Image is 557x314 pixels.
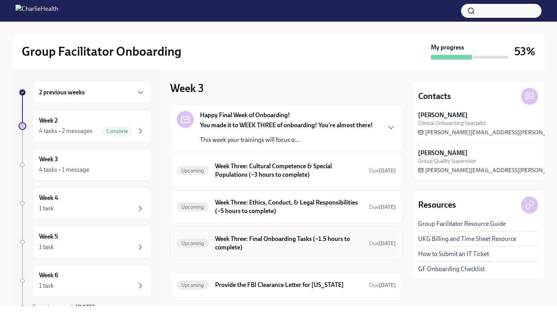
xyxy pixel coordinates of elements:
div: 1 task [39,282,54,290]
a: How to Submit an IT Ticket [418,250,489,258]
strong: [DATE] [379,240,396,247]
a: Week 41 task [19,187,152,220]
a: UKG Billing and Time Sheet Resource [418,235,516,243]
strong: Happy Final Week of Onboarding! [200,111,290,119]
span: September 21st, 2025 10:00 [369,240,396,247]
span: Upcoming [177,241,209,246]
span: Due [369,282,396,288]
strong: [DATE] [379,204,396,210]
h6: Week Three: Cultural Competence & Special Populations (~3 hours to complete) [215,162,363,179]
span: Upcoming [177,168,209,174]
span: Due [369,204,396,210]
strong: [DATE] [379,282,396,288]
span: Upcoming [177,204,209,210]
strong: [PERSON_NAME] [418,111,468,119]
span: Clinical Onboarding Specialist [418,119,486,127]
a: Week 24 tasks • 2 messagesComplete [19,110,152,142]
a: Week 51 task [19,226,152,258]
strong: My progress [431,43,464,52]
a: UpcomingWeek Three: Cultural Competence & Special Populations (~3 hours to complete)Due[DATE] [177,160,396,181]
h6: Week 4 [39,194,58,202]
h6: Week 3 [39,155,58,164]
div: 4 tasks • 2 messages [39,127,92,135]
h6: Week 6 [39,271,58,280]
a: UpcomingProvide the FBI Clearance Letter for [US_STATE]Due[DATE] [177,279,396,291]
strong: [PERSON_NAME] [418,149,468,157]
div: 1 task [39,204,54,213]
p: This week your trainings will focus o... [200,136,373,144]
span: Upcoming [177,282,209,288]
a: UpcomingWeek Three: Final Onboarding Tasks (~1.5 hours to complete)Due[DATE] [177,233,396,253]
span: September 23rd, 2025 10:00 [369,203,396,211]
h6: Provide the FBI Clearance Letter for [US_STATE] [215,281,363,289]
h4: Resources [418,199,456,211]
span: October 8th, 2025 10:00 [369,282,396,289]
a: GF Onboarding Checklist [418,265,485,273]
a: UpcomingWeek Three: Ethics, Conduct, & Legal Responsibilities (~5 hours to complete)Due[DATE] [177,197,396,217]
div: 4 tasks • 1 message [39,166,89,174]
h2: Group Facilitator Onboarding [22,44,181,59]
span: Complete [102,128,133,134]
h3: 53% [514,44,535,58]
span: Due [369,240,396,247]
a: Group Facilitator Resource Guide [418,220,506,228]
h6: 2 previous weeks [39,88,85,97]
h6: Week 2 [39,116,58,125]
strong: [DATE] [75,304,95,311]
div: 2 previous weeks [32,81,152,104]
h6: Week 5 [39,232,58,241]
strong: [DATE] [379,167,396,174]
h6: Week Three: Final Onboarding Tasks (~1.5 hours to complete) [215,235,363,252]
span: Due [369,167,396,174]
a: Week 61 task [19,265,152,297]
img: CharlieHealth [15,5,58,17]
a: Week 34 tasks • 1 message [19,148,152,181]
span: September 23rd, 2025 10:00 [369,167,396,174]
span: Experience ends [32,304,95,311]
h4: Contacts [418,90,451,102]
span: Group Quality Supervisor [418,157,476,165]
div: 1 task [39,243,54,251]
strong: You made it to WEEK THREE of onboarding! You're almost there! [200,121,373,129]
h3: Week 3 [170,81,204,95]
h6: Week Three: Ethics, Conduct, & Legal Responsibilities (~5 hours to complete) [215,198,363,215]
